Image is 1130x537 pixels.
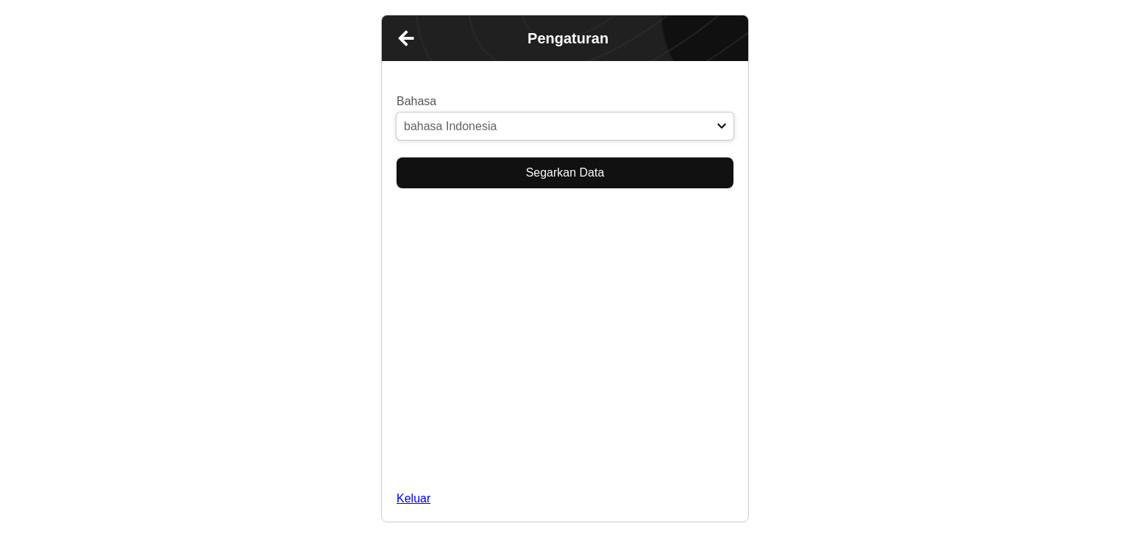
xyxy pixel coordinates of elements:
a: Keluar [397,491,733,507]
h1: Pengaturan [424,30,711,46]
button: Segarkan Data [397,157,733,188]
a: Kembali [388,20,424,57]
label: Bahasa [397,93,436,110]
select: Bahasa [397,113,733,140]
